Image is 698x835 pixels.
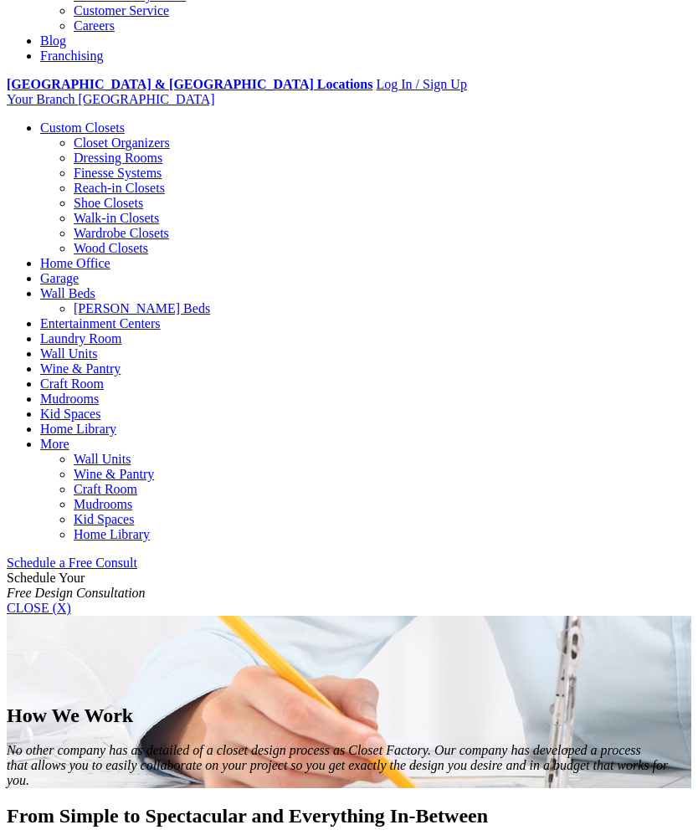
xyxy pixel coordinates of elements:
[7,571,146,600] span: Schedule Your
[40,437,69,451] a: More menu text will display only on big screen
[78,92,214,106] span: [GEOGRAPHIC_DATA]
[74,301,210,315] a: [PERSON_NAME] Beds
[40,286,95,300] a: Wall Beds
[40,377,104,391] a: Craft Room
[7,92,74,106] span: Your Branch
[7,77,372,91] a: [GEOGRAPHIC_DATA] & [GEOGRAPHIC_DATA] Locations
[40,256,110,270] a: Home Office
[40,271,79,285] a: Garage
[40,316,161,330] a: Entertainment Centers
[40,49,104,63] a: Franchising
[40,422,116,436] a: Home Library
[74,527,150,541] a: Home Library
[74,166,162,180] a: Finesse Systems
[40,407,100,421] a: Kid Spaces
[74,467,154,481] a: Wine & Pantry
[7,586,146,600] em: Free Design Consultation
[40,331,121,346] a: Laundry Room
[74,497,132,511] a: Mudrooms
[74,211,159,225] a: Walk-in Closets
[74,3,169,18] a: Customer Service
[74,181,165,195] a: Reach-in Closets
[40,120,125,135] a: Custom Closets
[74,151,162,165] a: Dressing Rooms
[74,18,115,33] a: Careers
[74,241,148,255] a: Wood Closets
[74,226,169,240] a: Wardrobe Closets
[74,452,131,466] a: Wall Units
[74,482,137,496] a: Craft Room
[7,704,691,727] h1: How We Work
[7,743,668,787] em: No other company has as detailed of a closet design process as Closet Factory. Our company has de...
[7,805,691,827] h2: From Simple to Spectacular and Everything In-Between
[40,33,66,48] a: Blog
[7,556,137,570] a: Schedule a Free Consult (opens a dropdown menu)
[40,361,121,376] a: Wine & Pantry
[74,512,134,526] a: Kid Spaces
[40,392,99,406] a: Mudrooms
[74,196,143,210] a: Shoe Closets
[40,346,97,361] a: Wall Units
[376,77,466,91] a: Log In / Sign Up
[7,601,71,615] a: CLOSE (X)
[7,92,215,106] a: Your Branch [GEOGRAPHIC_DATA]
[74,136,170,150] a: Closet Organizers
